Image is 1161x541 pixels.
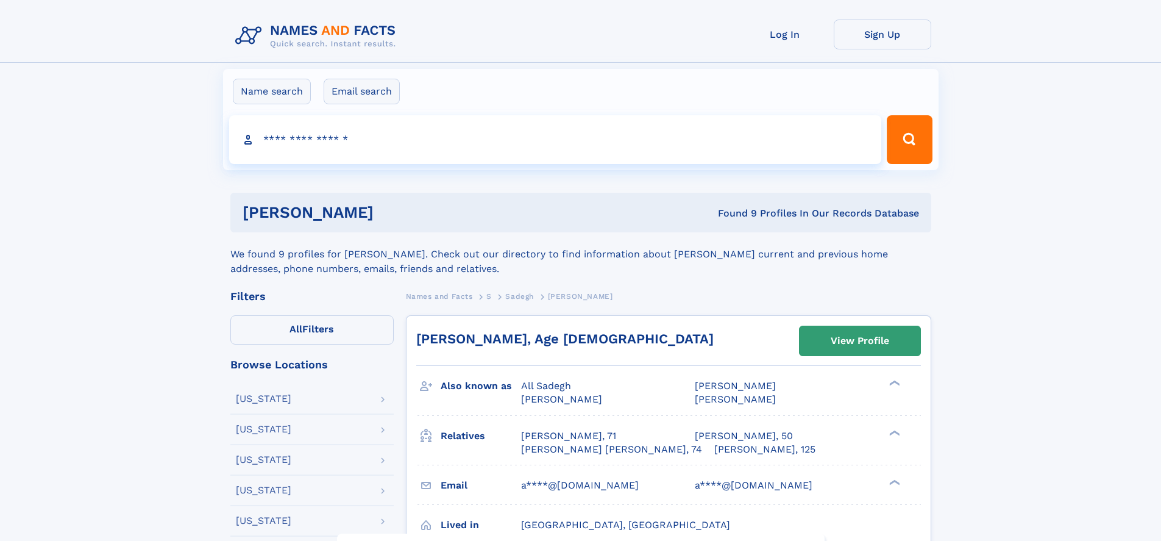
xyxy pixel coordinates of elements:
[834,20,931,49] a: Sign Up
[324,79,400,104] label: Email search
[441,376,521,396] h3: Also known as
[521,519,730,531] span: [GEOGRAPHIC_DATA], [GEOGRAPHIC_DATA]
[521,429,616,443] a: [PERSON_NAME], 71
[486,288,492,304] a: S
[230,315,394,345] label: Filters
[695,393,776,405] span: [PERSON_NAME]
[230,20,406,52] img: Logo Names and Facts
[831,327,889,355] div: View Profile
[230,359,394,370] div: Browse Locations
[441,475,521,496] h3: Email
[548,292,613,301] span: [PERSON_NAME]
[886,379,901,387] div: ❯
[486,292,492,301] span: S
[236,485,291,495] div: [US_STATE]
[505,288,534,304] a: Sadegh
[406,288,473,304] a: Names and Facts
[441,515,521,536] h3: Lived in
[886,478,901,486] div: ❯
[886,429,901,437] div: ❯
[233,79,311,104] label: Name search
[289,323,302,335] span: All
[714,443,815,456] a: [PERSON_NAME], 125
[236,394,291,404] div: [US_STATE]
[243,205,546,220] h1: [PERSON_NAME]
[416,331,714,346] a: [PERSON_NAME], Age [DEMOGRAPHIC_DATA]
[441,426,521,446] h3: Relatives
[521,443,702,456] a: [PERSON_NAME] [PERSON_NAME], 74
[505,292,534,301] span: Sadegh
[521,393,602,405] span: [PERSON_NAME]
[230,232,931,276] div: We found 9 profiles for [PERSON_NAME]. Check out our directory to find information about [PERSON_...
[736,20,834,49] a: Log In
[229,115,882,164] input: search input
[695,429,793,443] a: [PERSON_NAME], 50
[236,455,291,465] div: [US_STATE]
[236,516,291,526] div: [US_STATE]
[230,291,394,302] div: Filters
[695,380,776,392] span: [PERSON_NAME]
[545,207,919,220] div: Found 9 Profiles In Our Records Database
[236,425,291,434] div: [US_STATE]
[521,380,571,392] span: All Sadegh
[800,326,920,356] a: View Profile
[887,115,932,164] button: Search Button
